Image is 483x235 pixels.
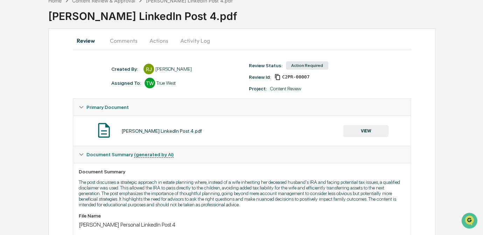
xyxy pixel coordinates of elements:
[58,88,87,95] span: Attestations
[14,101,44,108] span: Data Lookup
[51,89,56,94] div: 🗄️
[24,53,115,60] div: Start new chat
[86,104,129,110] span: Primary Document
[249,74,271,80] div: Review Id:
[270,86,301,91] div: Content Review
[134,152,174,158] u: (generated by AI)
[249,86,267,91] div: Project:
[48,85,90,98] a: 🗄️Attestations
[48,4,483,22] div: [PERSON_NAME] LinkedIn Post 4.pdf
[156,80,176,86] div: True West
[73,32,104,49] button: Review
[4,98,47,111] a: 🔎Data Lookup
[70,118,85,124] span: Pylon
[73,99,411,116] div: Primary Document
[343,125,388,137] button: VIEW
[155,66,192,72] div: [PERSON_NAME]
[49,118,85,124] a: Powered byPylon
[7,14,127,26] p: How can we help?
[24,60,89,66] div: We're available if you need us!
[79,169,405,174] div: Document Summary
[249,63,282,68] div: Review Status:
[79,213,405,219] div: File Name
[79,179,405,207] p: The post discusses a strategic approach in estate planning where, instead of a wife inheriting he...
[286,61,328,70] div: Action Required
[4,85,48,98] a: 🖐️Preclearance
[86,152,174,157] span: Document Summary
[143,64,154,74] div: RJ
[143,32,175,49] button: Actions
[7,102,13,108] div: 🔎
[121,128,202,134] div: [PERSON_NAME] LinkedIn Post 4.pdf
[282,74,309,80] span: ad88158c-74bc-4dc8-b4d8-71c396fa5a64
[7,53,20,66] img: 1746055101610-c473b297-6a78-478c-a979-82029cc54cd1
[111,66,140,72] div: Created By: ‎ ‎
[73,32,411,49] div: secondary tabs example
[461,212,479,231] iframe: Open customer support
[7,89,13,94] div: 🖐️
[145,78,155,88] div: TW
[104,32,143,49] button: Comments
[73,146,411,163] div: Document Summary (generated by AI)
[119,55,127,64] button: Start new chat
[175,32,216,49] button: Activity Log
[111,80,141,86] div: Assigned To:
[73,116,411,146] div: Primary Document
[79,221,405,228] div: [PERSON_NAME] Personal LinkedIn Post 4
[95,122,113,139] img: Document Icon
[14,88,45,95] span: Preclearance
